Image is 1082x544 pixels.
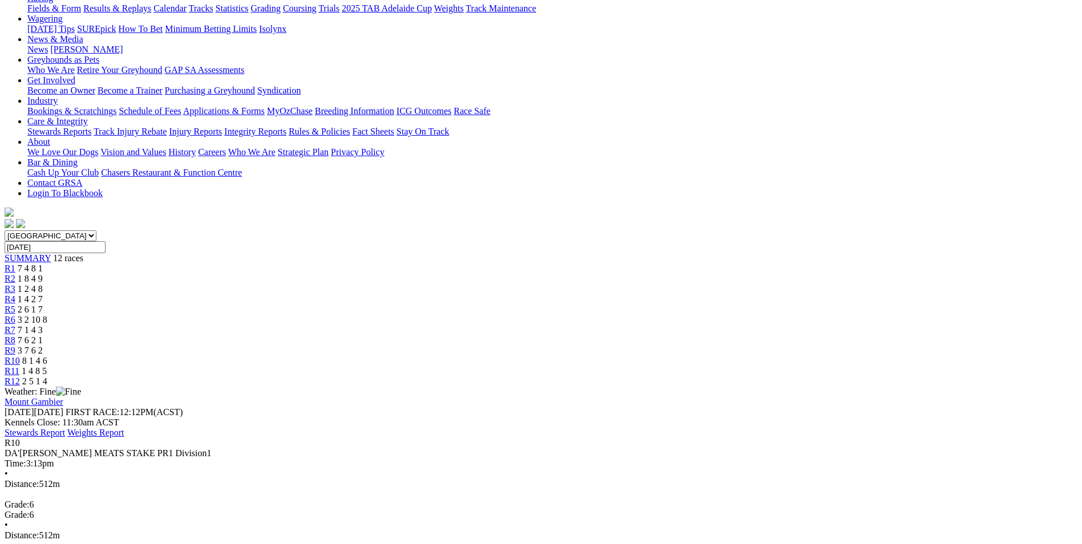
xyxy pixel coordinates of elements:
[27,178,82,188] a: Contact GRSA
[27,106,1077,116] div: Industry
[5,346,15,355] a: R9
[98,86,163,95] a: Become a Trainer
[5,263,15,273] span: R1
[18,274,43,283] span: 1 8 4 9
[331,147,384,157] a: Privacy Policy
[5,274,15,283] span: R2
[27,147,98,157] a: We Love Our Dogs
[169,127,222,136] a: Injury Reports
[5,241,106,253] input: Select date
[278,147,329,157] a: Strategic Plan
[5,469,8,478] span: •
[396,127,449,136] a: Stay On Track
[5,315,15,324] span: R6
[27,44,48,54] a: News
[27,34,83,44] a: News & Media
[83,3,151,13] a: Results & Replays
[5,448,1077,458] div: DA'[PERSON_NAME] MEATS STAKE PR1 Division1
[5,479,1077,489] div: 512m
[165,65,245,75] a: GAP SA Assessments
[18,305,43,314] span: 2 6 1 7
[257,86,301,95] a: Syndication
[27,86,95,95] a: Become an Owner
[5,530,1077,541] div: 512m
[119,106,181,116] a: Schedule of Fees
[22,376,47,386] span: 2 5 1 4
[27,24,1077,34] div: Wagering
[5,335,15,345] a: R8
[22,356,47,366] span: 8 1 4 6
[27,137,50,147] a: About
[5,407,34,417] span: [DATE]
[153,3,187,13] a: Calendar
[50,44,123,54] a: [PERSON_NAME]
[27,3,81,13] a: Fields & Form
[165,86,255,95] a: Purchasing a Greyhound
[5,325,15,335] a: R7
[342,3,432,13] a: 2025 TAB Adelaide Cup
[5,530,39,540] span: Distance:
[434,3,464,13] a: Weights
[5,500,30,509] span: Grade:
[77,65,163,75] a: Retire Your Greyhound
[5,366,19,376] a: R11
[18,315,47,324] span: 3 2 10 8
[18,263,43,273] span: 7 4 8 1
[27,147,1077,157] div: About
[94,127,167,136] a: Track Injury Rebate
[5,417,1077,428] div: Kennels Close: 11:30am ACST
[224,127,286,136] a: Integrity Reports
[216,3,249,13] a: Statistics
[27,65,75,75] a: Who We Are
[27,44,1077,55] div: News & Media
[5,458,1077,469] div: 3:13pm
[5,356,20,366] a: R10
[27,14,63,23] a: Wagering
[5,208,14,217] img: logo-grsa-white.png
[5,407,63,417] span: [DATE]
[189,3,213,13] a: Tracks
[27,116,88,126] a: Care & Integrity
[5,294,15,304] a: R4
[27,168,1077,178] div: Bar & Dining
[5,253,51,263] a: SUMMARY
[289,127,350,136] a: Rules & Policies
[5,387,81,396] span: Weather: Fine
[198,147,226,157] a: Careers
[27,168,99,177] a: Cash Up Your Club
[27,188,103,198] a: Login To Blackbook
[5,305,15,314] a: R5
[283,3,317,13] a: Coursing
[27,127,1077,137] div: Care & Integrity
[5,479,39,489] span: Distance:
[466,3,536,13] a: Track Maintenance
[5,219,14,228] img: facebook.svg
[27,65,1077,75] div: Greyhounds as Pets
[119,24,163,34] a: How To Bet
[66,407,119,417] span: FIRST RACE:
[77,24,116,34] a: SUREpick
[67,428,124,437] a: Weights Report
[168,147,196,157] a: History
[27,75,75,85] a: Get Involved
[228,147,275,157] a: Who We Are
[22,366,47,376] span: 1 4 8 5
[5,458,26,468] span: Time:
[5,284,15,294] a: R3
[27,3,1077,14] div: Racing
[5,428,65,437] a: Stewards Report
[18,335,43,345] span: 7 6 2 1
[101,168,242,177] a: Chasers Restaurant & Function Centre
[453,106,490,116] a: Race Safe
[5,376,20,386] span: R12
[27,157,78,167] a: Bar & Dining
[352,127,394,136] a: Fact Sheets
